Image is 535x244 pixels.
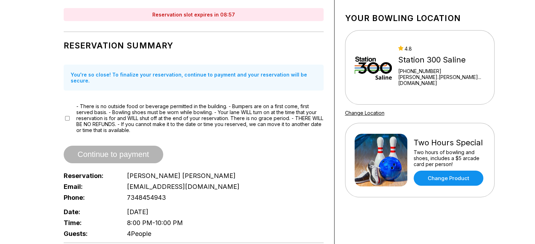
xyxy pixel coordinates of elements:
[398,68,485,74] div: [PHONE_NUMBER]
[64,219,116,226] span: Time:
[355,134,407,186] img: Two Hours Special
[127,208,148,216] span: [DATE]
[127,219,183,226] span: 8:00 PM - 10:00 PM
[64,8,324,21] div: Reservation slot expires in 08:57
[64,230,116,237] span: Guests:
[345,13,495,23] h1: Your bowling location
[414,149,485,167] div: Two hours of bowling and shoes, includes a $5 arcade card per person!
[414,171,483,186] a: Change Product
[398,55,485,65] div: Station 300 Saline
[64,194,116,201] span: Phone:
[398,46,485,52] div: 4.8
[398,74,485,86] a: [PERSON_NAME].[PERSON_NAME]...[DOMAIN_NAME]
[127,194,166,201] span: 7348454943
[127,172,236,179] span: [PERSON_NAME] [PERSON_NAME]
[64,172,116,179] span: Reservation:
[414,138,485,147] div: Two Hours Special
[345,110,384,116] a: Change Location
[64,41,324,51] h1: Reservation Summary
[127,230,151,237] span: 4 People
[76,103,324,133] label: - There is no outside food or beverage permitted in the building. - Bumpers are on a first come, ...
[64,208,116,216] span: Date:
[64,65,324,91] div: You're so close! To finalize your reservation, continue to payment and your reservation will be s...
[355,41,392,94] img: Station 300 Saline
[64,183,116,190] span: Email:
[127,183,240,190] span: [EMAIL_ADDRESS][DOMAIN_NAME]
